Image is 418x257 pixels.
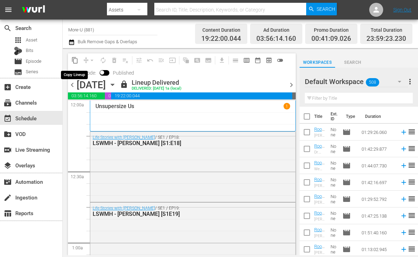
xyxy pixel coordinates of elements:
[3,24,12,32] span: Search
[400,162,408,169] svg: Add to Schedule
[400,229,408,236] svg: Add to Schedule
[256,35,296,43] span: 03:56:14.160
[93,211,257,217] div: LSWMH - [PERSON_NAME] [S1E19]
[328,191,340,207] td: None
[335,59,371,66] span: Search
[201,35,241,43] span: 19:22:00.044
[342,245,351,254] span: Episode
[328,157,340,174] td: None
[93,135,257,146] div: / SE1 / EP18:
[3,114,12,123] span: Schedule
[265,57,272,64] span: preview_outlined
[256,25,296,35] div: Ad Duration
[3,178,12,186] span: Automation
[408,245,416,253] span: reorder
[342,178,351,187] span: Episode
[400,195,408,203] svg: Add to Schedule
[109,55,120,66] span: Select an event to delete
[400,212,408,220] svg: Add to Schedule
[156,55,167,66] span: Fill episodes with ad slates
[400,128,408,136] svg: Add to Schedule
[408,178,416,186] span: reorder
[26,47,33,54] span: Bits
[366,35,406,43] span: 23:59:23.230
[4,6,13,14] span: menu
[26,37,37,44] span: Asset
[120,55,131,66] span: Clear Lineup
[93,206,257,217] div: / SE1 / EP19:
[342,107,361,126] th: Type
[408,195,416,203] span: reorder
[314,250,325,255] div: [PERSON_NAME]: How to Become Hormonally Literate through Ancient Healing Practices
[14,36,22,44] span: Asset
[359,124,397,141] td: 01:29:26.060
[243,57,250,64] span: calendar_view_week_outlined
[314,133,325,138] div: [PERSON_NAME]: Gut Health and the Microbiome: Improving and Maintaining the Microbiome with Probi...
[3,99,12,107] span: Channels
[328,224,340,241] td: None
[93,206,155,211] a: Life Stories with [PERSON_NAME]
[214,53,227,67] span: Download as CSV
[71,57,78,64] span: content_copy
[314,107,326,126] th: Title
[111,92,292,99] span: 19:22:00.044
[311,25,351,35] div: Promo Duration
[105,92,111,99] span: 00:41:09.026
[306,3,337,15] button: Search
[408,161,416,169] span: reorder
[120,80,128,89] span: lock
[366,25,406,35] div: Total Duration
[68,81,77,89] span: chevron_left
[342,128,351,136] span: Episode
[328,207,340,224] td: None
[14,68,22,76] span: Series
[314,167,325,171] div: WeNatal: Reversing Infertility and PCOS + How Men Play a Role in Fertility
[408,128,416,136] span: reorder
[342,145,351,153] span: Episode
[408,144,416,153] span: reorder
[132,86,181,91] div: DELIVERED: [DATE] 1a (local)
[305,72,408,91] div: Default Workspace
[192,55,203,66] span: Create Search Block
[359,141,397,157] td: 01:42:29.877
[311,35,351,43] span: 00:41:09.026
[77,79,106,91] div: [DATE]
[254,57,261,64] span: date_range_outlined
[314,234,325,238] div: [PERSON_NAME] Means: Finding Optimal Metabolic Health through Ancient Wisdom
[132,79,181,86] div: Lineup Delivered
[277,57,284,64] span: toggle_off
[328,124,340,141] td: None
[406,77,414,86] span: more_vert
[400,145,408,153] svg: Add to Schedule
[68,92,105,99] span: 03:56:14.160
[300,59,335,66] span: Workspaces
[77,39,137,44] span: Bulk Remove Gaps & Overlaps
[359,174,397,191] td: 01:42:16.697
[400,179,408,186] svg: Add to Schedule
[359,191,397,207] td: 01:29:52.792
[406,73,414,90] button: more_vert
[3,161,12,170] span: Overlays
[408,211,416,220] span: reorder
[167,55,178,66] span: Update Metadata from Key Asset
[317,3,335,15] span: Search
[314,217,325,221] div: [PERSON_NAME] + [PERSON_NAME]: Plant-Based Muscle Building, Digestion Optimization + Balancing Ur...
[361,107,403,126] th: Duration
[26,68,38,75] span: Series
[3,209,12,218] span: Reports
[287,81,296,89] span: chevron_right
[342,195,351,203] span: Episode
[359,224,397,241] td: 01:51:40.160
[286,104,288,109] p: 1
[3,130,12,138] span: VOD
[314,200,325,205] div: [PERSON_NAME]: Secrets to Thriving Through Biohacking and Ancient Wisdom for Women
[342,161,351,170] span: Episode
[93,135,155,140] a: Life Stories with [PERSON_NAME]
[68,70,100,76] span: View Mode:
[314,183,325,188] div: [PERSON_NAME]: Everyday Products that Are Making You Sick + How to Return to a Toxin-Free Lifestyle
[326,107,342,126] th: Ext. ID
[93,140,257,146] div: LSWMH - [PERSON_NAME] [S1:E18]
[3,194,12,202] span: Ingestion
[3,83,12,91] span: Create
[14,57,22,66] span: Episode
